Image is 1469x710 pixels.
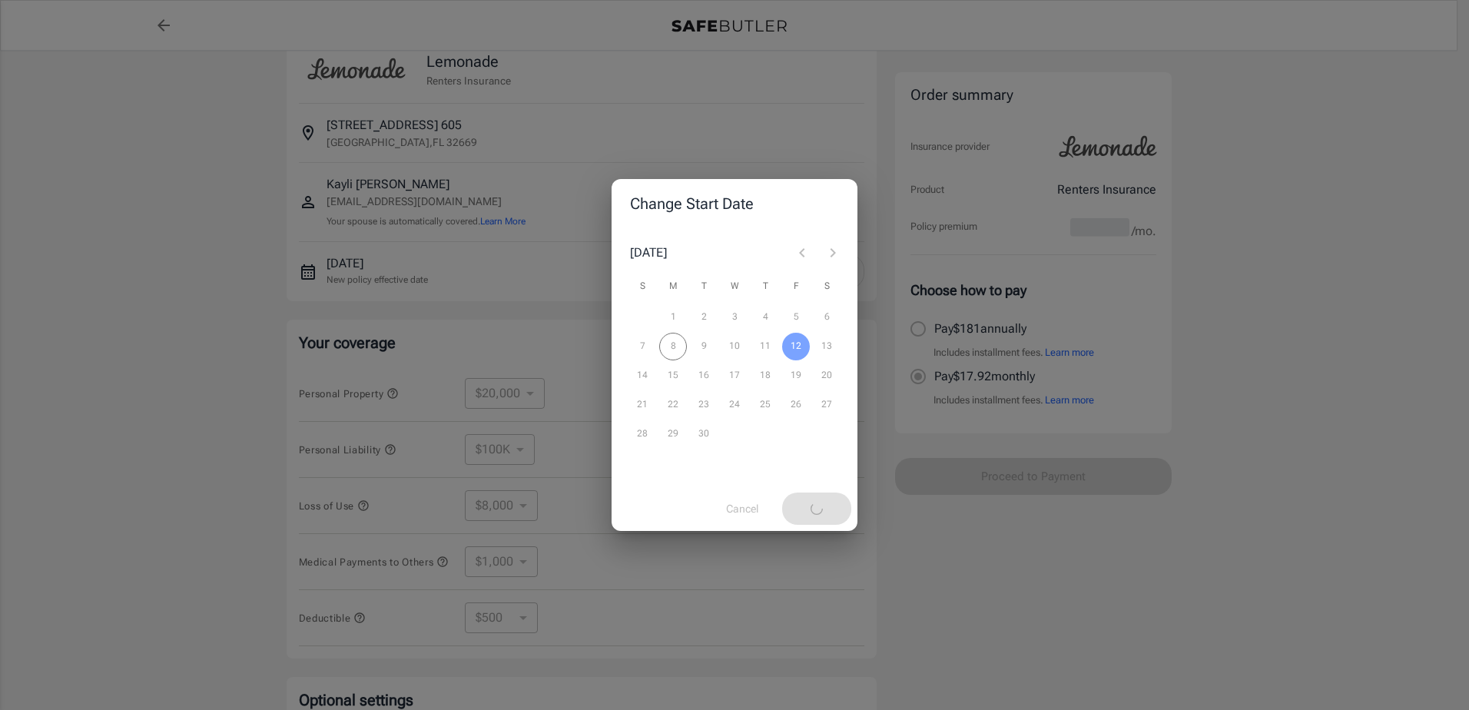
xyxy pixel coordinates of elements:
[628,271,656,302] span: Sunday
[751,271,779,302] span: Thursday
[659,271,687,302] span: Monday
[630,244,667,262] div: [DATE]
[721,271,748,302] span: Wednesday
[782,271,810,302] span: Friday
[813,271,841,302] span: Saturday
[612,179,857,228] h2: Change Start Date
[690,271,718,302] span: Tuesday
